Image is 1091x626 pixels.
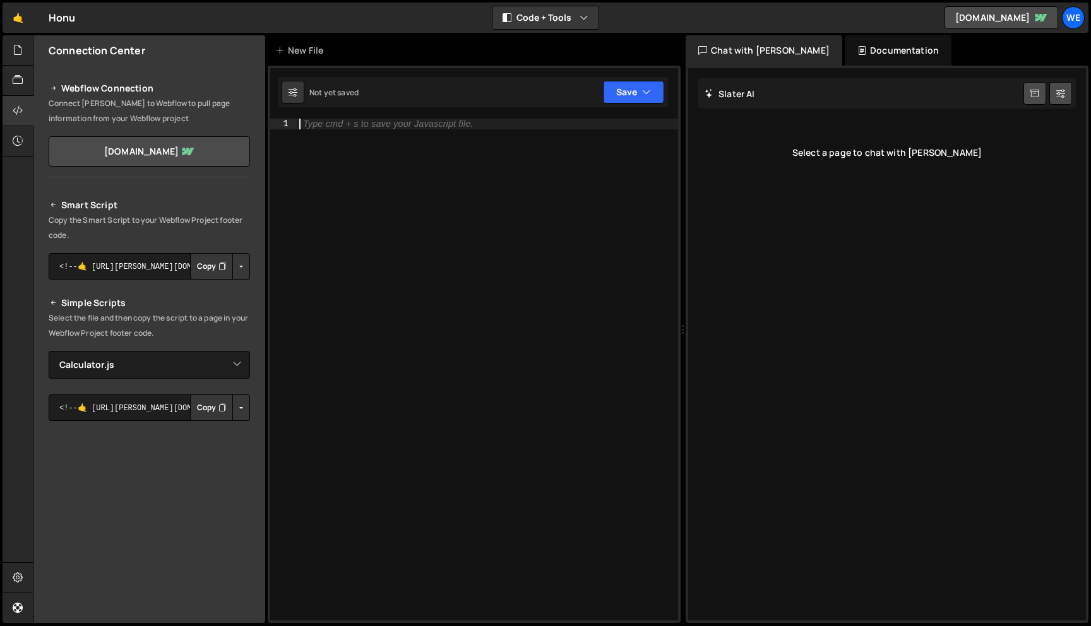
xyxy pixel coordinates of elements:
div: Type cmd + s to save your Javascript file. [303,119,473,129]
p: Connect [PERSON_NAME] to Webflow to pull page information from your Webflow project [49,96,250,126]
h2: Webflow Connection [49,81,250,96]
div: New File [275,44,328,57]
a: We [1062,6,1085,29]
h2: Simple Scripts [49,295,250,310]
div: Button group with nested dropdown [190,394,250,421]
button: Save [603,81,664,103]
button: Copy [190,394,233,421]
h2: Connection Center [49,44,145,57]
div: Honu [49,10,76,25]
p: Select the file and then copy the script to a page in your Webflow Project footer code. [49,310,250,341]
textarea: <!--🤙 [URL][PERSON_NAME][DOMAIN_NAME]> <script>document.addEventListener("DOMContentLoaded", func... [49,394,250,421]
textarea: <!--🤙 [URL][PERSON_NAME][DOMAIN_NAME]> <script>document.addEventListener("DOMContentLoaded", func... [49,253,250,280]
p: Copy the Smart Script to your Webflow Project footer code. [49,213,250,243]
a: [DOMAIN_NAME] [49,136,250,167]
div: Chat with [PERSON_NAME] [686,35,842,66]
h2: Slater AI [705,88,755,100]
h2: Smart Script [49,198,250,213]
a: [DOMAIN_NAME] [945,6,1058,29]
div: Select a page to chat with [PERSON_NAME] [698,127,1076,178]
div: Documentation [845,35,951,66]
div: Not yet saved [309,87,359,98]
button: Copy [190,253,233,280]
a: 🤙 [3,3,33,33]
iframe: YouTube video player [49,442,251,555]
div: Button group with nested dropdown [190,253,250,280]
button: Code + Tools [492,6,599,29]
div: 1 [270,119,297,129]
